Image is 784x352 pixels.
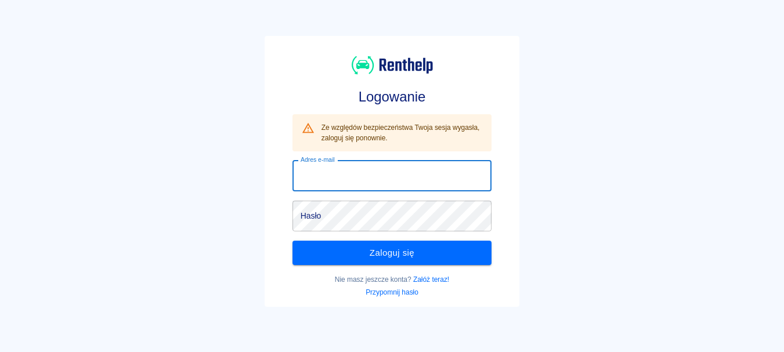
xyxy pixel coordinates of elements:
[413,275,449,284] a: Załóż teraz!
[292,89,492,105] h3: Logowanie
[366,288,418,296] a: Przypomnij hasło
[292,274,492,285] p: Nie masz jeszcze konta?
[292,241,492,265] button: Zaloguj się
[352,55,433,76] img: Renthelp logo
[321,118,483,148] div: Ze względów bezpieczeństwa Twoja sesja wygasła, zaloguj się ponownie.
[301,155,334,164] label: Adres e-mail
